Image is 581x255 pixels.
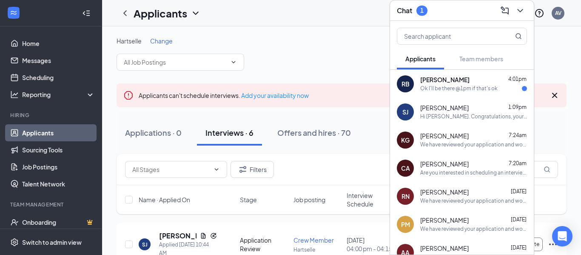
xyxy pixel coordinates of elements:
[22,158,95,175] a: Job Postings
[508,104,527,111] span: 1:09pm
[420,76,470,84] span: [PERSON_NAME]
[205,127,253,138] div: Interviews · 6
[22,175,95,192] a: Talent Network
[544,166,550,173] svg: MagnifyingGlass
[509,132,527,139] span: 7:24am
[132,165,210,174] input: All Stages
[10,112,93,119] div: Hiring
[500,6,510,16] svg: ComposeMessage
[420,216,469,225] span: [PERSON_NAME]
[420,188,469,197] span: [PERSON_NAME]
[402,108,408,116] div: SJ
[397,28,498,44] input: Search applicant
[498,4,512,17] button: ComposeMessage
[420,104,469,112] span: [PERSON_NAME]
[10,201,93,208] div: Team Management
[293,195,325,204] span: Job posting
[240,195,257,204] span: Stage
[22,69,95,86] a: Scheduling
[420,141,527,149] div: We have reviewed your application and would like to invite you in for an interview. Are you avail...
[10,238,19,246] svg: Settings
[22,238,82,246] div: Switch to admin view
[397,6,412,15] h3: Chat
[22,52,95,69] a: Messages
[347,191,395,208] span: Interview Schedule
[420,85,498,92] div: Ok I'll be there @1pm if that's ok
[550,90,560,100] svg: Cross
[293,246,342,253] p: Hartselle
[459,55,503,63] span: Team members
[420,132,469,140] span: [PERSON_NAME]
[420,113,527,120] div: Hi [PERSON_NAME]. Congratulations, your meeting with Little Caesars for Crew Member at [GEOGRAPHI...
[22,35,95,52] a: Home
[123,90,134,100] svg: Error
[210,232,217,239] svg: Reapply
[238,164,248,175] svg: Filter
[420,7,424,14] div: 1
[125,127,182,138] div: Applications · 0
[142,241,148,248] div: SJ
[402,192,410,201] div: RN
[420,160,469,169] span: [PERSON_NAME]
[508,76,527,83] span: 4:01pm
[401,220,410,229] div: PM
[515,33,522,40] svg: MagnifyingGlass
[134,6,187,20] h1: Applicants
[548,239,558,249] svg: Ellipses
[22,124,95,141] a: Applicants
[347,244,395,253] span: 04:00 pm - 04:15 pm
[511,189,527,195] span: [DATE]
[405,55,436,63] span: Applicants
[117,37,142,45] span: Hartselle
[10,90,19,99] svg: Analysis
[513,4,527,17] button: ChevronDown
[241,92,309,99] a: Add your availability now
[534,8,544,18] svg: QuestionInfo
[124,57,227,67] input: All Job Postings
[22,90,95,99] div: Reporting
[240,236,288,253] div: Application Review
[9,9,18,17] svg: WorkstreamLogo
[511,217,527,223] span: [DATE]
[150,37,173,45] span: Change
[230,59,237,66] svg: ChevronDown
[277,127,351,138] div: Offers and hires · 70
[402,80,410,88] div: RB
[22,141,95,158] a: Sourcing Tools
[82,9,91,17] svg: Collapse
[139,92,309,99] span: Applicants can't schedule interviews.
[511,245,527,251] span: [DATE]
[231,161,274,178] button: Filter Filters
[22,214,95,231] a: OnboardingCrown
[159,231,197,241] h5: [PERSON_NAME]
[555,9,561,17] div: AV
[213,166,220,173] svg: ChevronDown
[420,244,469,253] span: [PERSON_NAME]
[120,8,130,18] svg: ChevronLeft
[552,226,572,246] div: Open Intercom Messenger
[347,236,395,253] div: [DATE]
[139,195,190,204] span: Name · Applied On
[420,226,527,233] div: We have reviewed your application and would like to ask if you would be interested in interviewin...
[191,8,201,18] svg: ChevronDown
[509,160,527,167] span: 7:20am
[420,169,527,177] div: Are you interested in scheduling an interview?
[401,136,410,144] div: KG
[420,198,527,205] div: We have reviewed your application and would like to see if you would be interested in interviewin...
[200,232,207,239] svg: Document
[293,236,334,244] span: Crew Member
[515,6,525,16] svg: ChevronDown
[401,164,410,172] div: CA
